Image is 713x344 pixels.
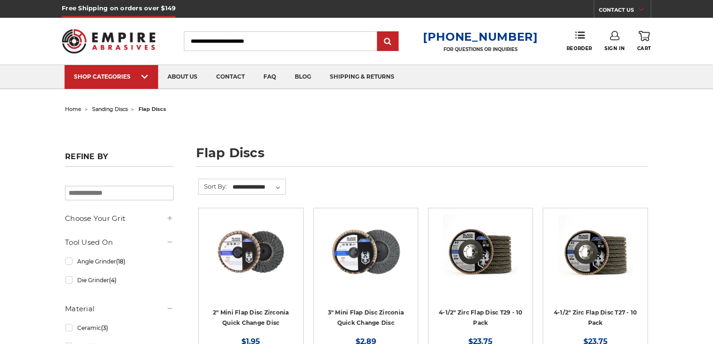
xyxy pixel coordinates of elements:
a: CONTACT US [599,5,651,18]
a: 2" Mini Flap Disc Zirconia Quick Change Disc [213,309,289,327]
span: (18) [116,258,125,265]
a: about us [158,65,207,89]
img: Black Hawk 4-1/2" x 7/8" Flap Disc Type 27 - 10 Pack [558,215,633,290]
a: contact [207,65,254,89]
h5: Choose Your Grit [65,213,174,224]
a: 3" Mini Flap Disc Zirconia Quick Change Disc [328,309,404,327]
h5: Tool Used On [65,237,174,248]
a: blog [285,65,320,89]
div: SHOP CATEGORIES [74,73,149,80]
span: flap discs [138,106,166,112]
a: Ceramic [65,320,174,336]
label: Sort By: [199,179,227,193]
p: FOR QUESTIONS OR INQUIRIES [423,46,538,52]
span: Reorder [567,45,592,51]
span: Sign In [604,45,625,51]
span: Cart [637,45,651,51]
a: 4-1/2" Zirc Flap Disc T29 - 10 Pack [439,309,523,327]
a: Cart [637,31,651,51]
img: Empire Abrasives [62,23,155,59]
a: sanding discs [92,106,128,112]
a: home [65,106,81,112]
a: faq [254,65,285,89]
a: Die Grinder [65,272,174,288]
input: Submit [378,32,397,51]
img: BHA 3" Quick Change 60 Grit Flap Disc for Fine Grinding and Finishing [328,215,403,290]
img: 4.5" Black Hawk Zirconia Flap Disc 10 Pack [443,215,518,290]
a: Black Hawk 4-1/2" x 7/8" Flap Disc Type 27 - 10 Pack [550,215,640,306]
a: BHA 3" Quick Change 60 Grit Flap Disc for Fine Grinding and Finishing [320,215,411,306]
a: Black Hawk Abrasives 2-inch Zirconia Flap Disc with 60 Grit Zirconia for Smooth Finishing [205,215,296,306]
a: 4-1/2" Zirc Flap Disc T27 - 10 Pack [554,309,637,327]
h5: Refine by [65,152,174,167]
select: Sort By: [231,180,285,194]
img: Black Hawk Abrasives 2-inch Zirconia Flap Disc with 60 Grit Zirconia for Smooth Finishing [213,215,288,290]
a: [PHONE_NUMBER] [423,30,538,44]
h1: flap discs [196,146,648,167]
a: Angle Grinder [65,253,174,270]
span: (4) [109,277,116,284]
a: Reorder [567,31,592,51]
span: (3) [101,324,108,331]
a: shipping & returns [320,65,404,89]
h5: Material [65,303,174,315]
a: 4.5" Black Hawk Zirconia Flap Disc 10 Pack [435,215,526,306]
